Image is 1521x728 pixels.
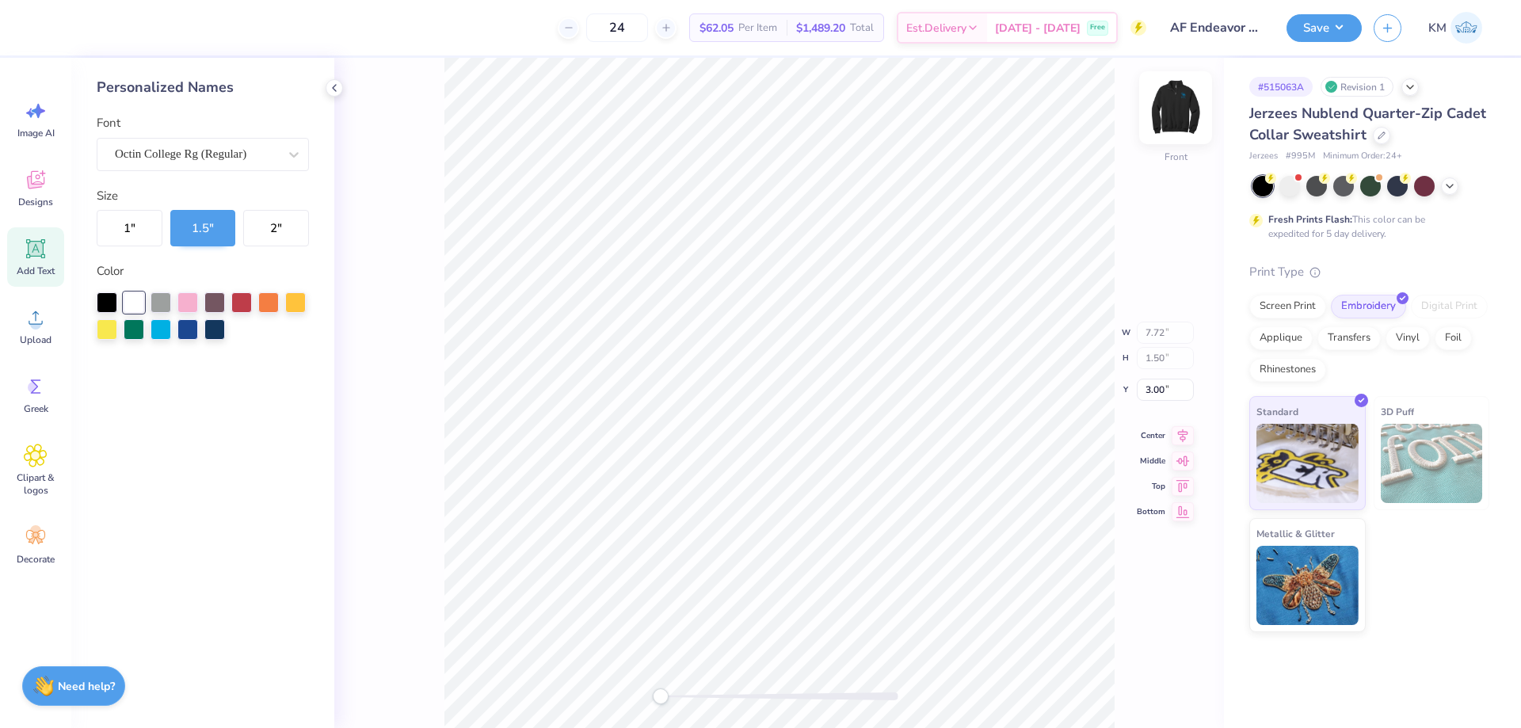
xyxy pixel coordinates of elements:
[995,20,1081,36] span: [DATE] - [DATE]
[1158,12,1275,44] input: Untitled Design
[1256,403,1298,420] span: Standard
[1256,424,1359,503] img: Standard
[850,20,874,36] span: Total
[97,210,162,246] button: 1"
[1435,326,1472,350] div: Foil
[1386,326,1430,350] div: Vinyl
[738,20,777,36] span: Per Item
[20,334,51,346] span: Upload
[17,553,55,566] span: Decorate
[17,127,55,139] span: Image AI
[1137,429,1165,442] span: Center
[1256,525,1335,542] span: Metallic & Glitter
[1249,358,1326,382] div: Rhinestones
[1450,12,1482,44] img: Karl Michael Narciza
[1323,150,1402,163] span: Minimum Order: 24 +
[58,679,115,694] strong: Need help?
[17,265,55,277] span: Add Text
[24,402,48,415] span: Greek
[1137,455,1165,467] span: Middle
[1249,104,1486,144] span: Jerzees Nublend Quarter-Zip Cadet Collar Sweatshirt
[1249,263,1489,281] div: Print Type
[1287,14,1362,42] button: Save
[1249,326,1313,350] div: Applique
[1428,19,1447,37] span: KM
[1165,150,1187,164] div: Front
[1381,403,1414,420] span: 3D Puff
[1249,150,1278,163] span: Jerzees
[10,471,62,497] span: Clipart & logos
[1137,480,1165,493] span: Top
[243,210,309,246] button: 2"
[1331,295,1406,318] div: Embroidery
[586,13,648,42] input: – –
[97,114,120,132] label: Font
[1144,76,1207,139] img: Front
[1090,22,1105,33] span: Free
[1256,546,1359,625] img: Metallic & Glitter
[1137,505,1165,518] span: Bottom
[1268,212,1463,241] div: This color can be expedited for 5 day delivery.
[1249,295,1326,318] div: Screen Print
[1268,213,1352,226] strong: Fresh Prints Flash:
[18,196,53,208] span: Designs
[1421,12,1489,44] a: KM
[796,20,845,36] span: $1,489.20
[170,210,236,246] button: 1.5"
[653,688,669,704] div: Accessibility label
[1411,295,1488,318] div: Digital Print
[97,187,118,205] label: Size
[1321,77,1393,97] div: Revision 1
[1317,326,1381,350] div: Transfers
[1286,150,1315,163] span: # 995M
[1381,424,1483,503] img: 3D Puff
[97,77,309,98] div: Personalized Names
[97,262,309,280] label: Color
[700,20,734,36] span: $62.05
[906,20,966,36] span: Est. Delivery
[1249,77,1313,97] div: # 515063A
